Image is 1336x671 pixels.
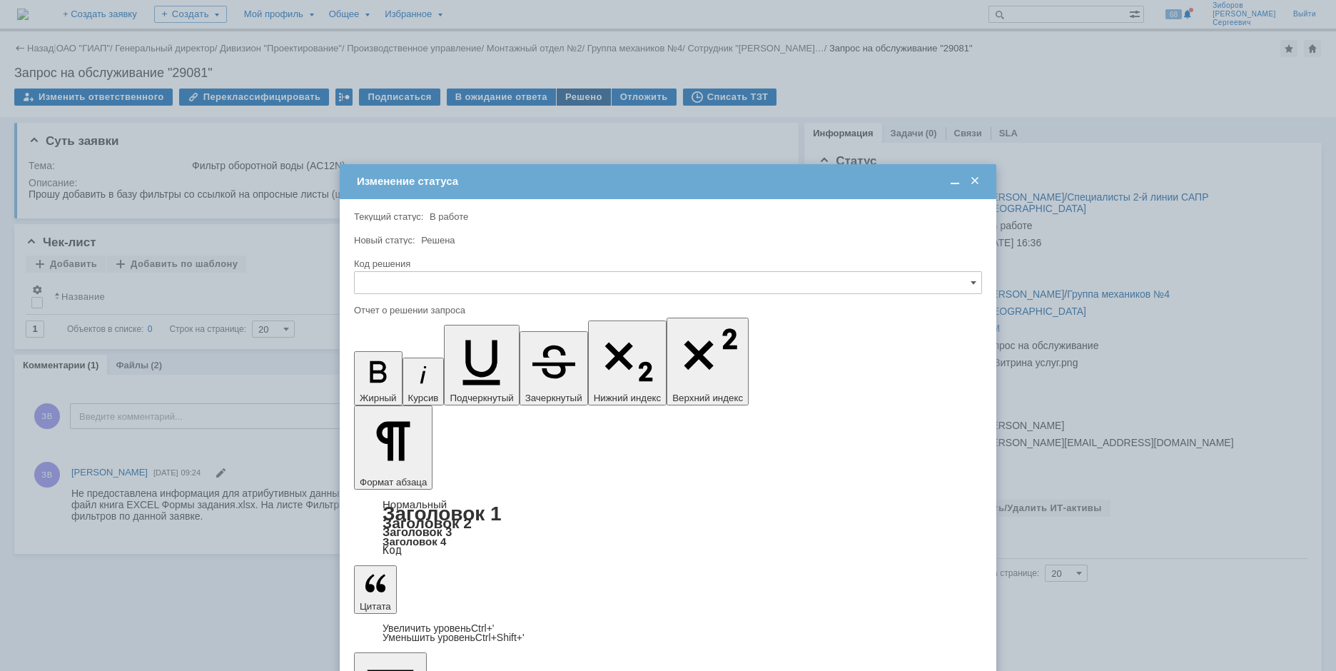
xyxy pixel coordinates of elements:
a: Заголовок 4 [383,535,446,548]
button: Жирный [354,351,403,405]
a: Заголовок 3 [383,525,452,538]
a: Код [383,544,402,557]
button: Курсив [403,358,445,405]
span: Верхний индекс [672,393,743,403]
button: Формат абзаца [354,405,432,490]
span: В работе [430,211,468,222]
label: Новый статус: [354,235,415,246]
span: Ctrl+Shift+' [475,632,525,643]
span: Формат абзаца [360,477,427,488]
span: Курсив [408,393,439,403]
span: Свернуть (Ctrl + M) [948,175,962,188]
div: Отчет о решении запроса [354,306,979,315]
button: Цитата [354,565,397,614]
div: Цитата [354,624,982,642]
span: Цитата [360,601,391,612]
div: Изменение статуса [357,175,982,188]
span: Жирный [360,393,397,403]
a: Decrease [383,632,525,643]
a: Заголовок 2 [383,515,472,531]
button: Нижний индекс [588,321,667,405]
label: Текущий статус: [354,211,423,222]
span: Нижний индекс [594,393,662,403]
button: Подчеркнутый [444,325,519,405]
div: Код решения [354,259,979,268]
span: Решена [421,235,455,246]
a: Increase [383,622,495,634]
span: Зачеркнутый [525,393,582,403]
span: Закрыть [968,175,982,188]
div: Формат абзаца [354,500,982,555]
span: Подчеркнутый [450,393,513,403]
span: Ctrl+' [471,622,495,634]
button: Зачеркнутый [520,331,588,405]
a: Нормальный [383,498,447,510]
button: Верхний индекс [667,318,749,405]
a: Заголовок 1 [383,503,502,525]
